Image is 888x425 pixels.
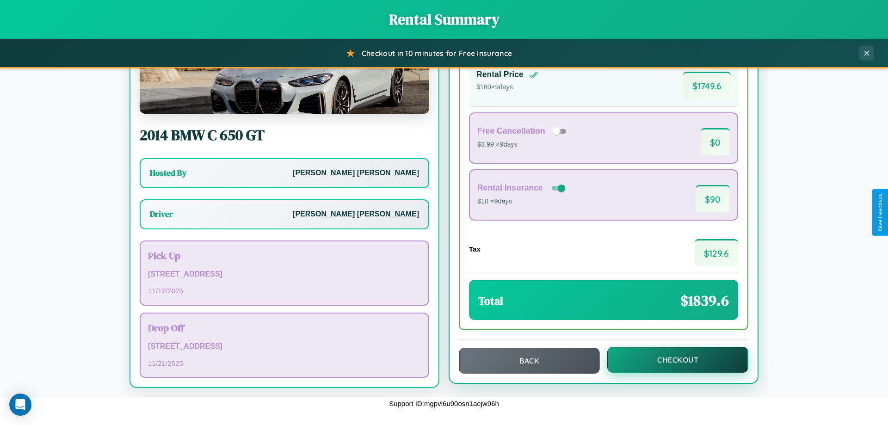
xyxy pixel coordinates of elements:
[362,49,512,58] span: Checkout in 10 minutes for Free Insurance
[877,194,883,231] div: Give Feedback
[148,357,421,370] p: 11 / 21 / 2025
[469,245,481,253] h4: Tax
[477,139,569,151] p: $3.99 × 9 days
[9,9,879,30] h1: Rental Summary
[477,126,545,136] h4: Free Cancellation
[293,166,419,180] p: [PERSON_NAME] [PERSON_NAME]
[683,72,731,99] span: $ 1749.6
[476,81,538,93] p: $ 180 × 9 days
[476,70,524,80] h4: Rental Price
[701,128,730,155] span: $ 0
[148,268,421,281] p: [STREET_ADDRESS]
[150,167,186,179] h3: Hosted By
[695,239,738,266] span: $ 129.6
[696,185,730,212] span: $ 90
[150,209,173,220] h3: Driver
[477,183,543,193] h4: Rental Insurance
[148,321,421,334] h3: Drop Off
[148,340,421,353] p: [STREET_ADDRESS]
[140,125,429,145] h2: 2014 BMW C 650 GT
[478,293,503,308] h3: Total
[680,290,729,311] span: $ 1839.6
[389,397,499,410] p: Support ID: mgpvl6u90osn1aejw96h
[459,348,600,374] button: Back
[607,347,748,373] button: Checkout
[293,208,419,221] p: [PERSON_NAME] [PERSON_NAME]
[148,249,421,262] h3: Pick Up
[9,394,31,416] div: Open Intercom Messenger
[148,284,421,297] p: 11 / 12 / 2025
[477,196,567,208] p: $10 × 9 days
